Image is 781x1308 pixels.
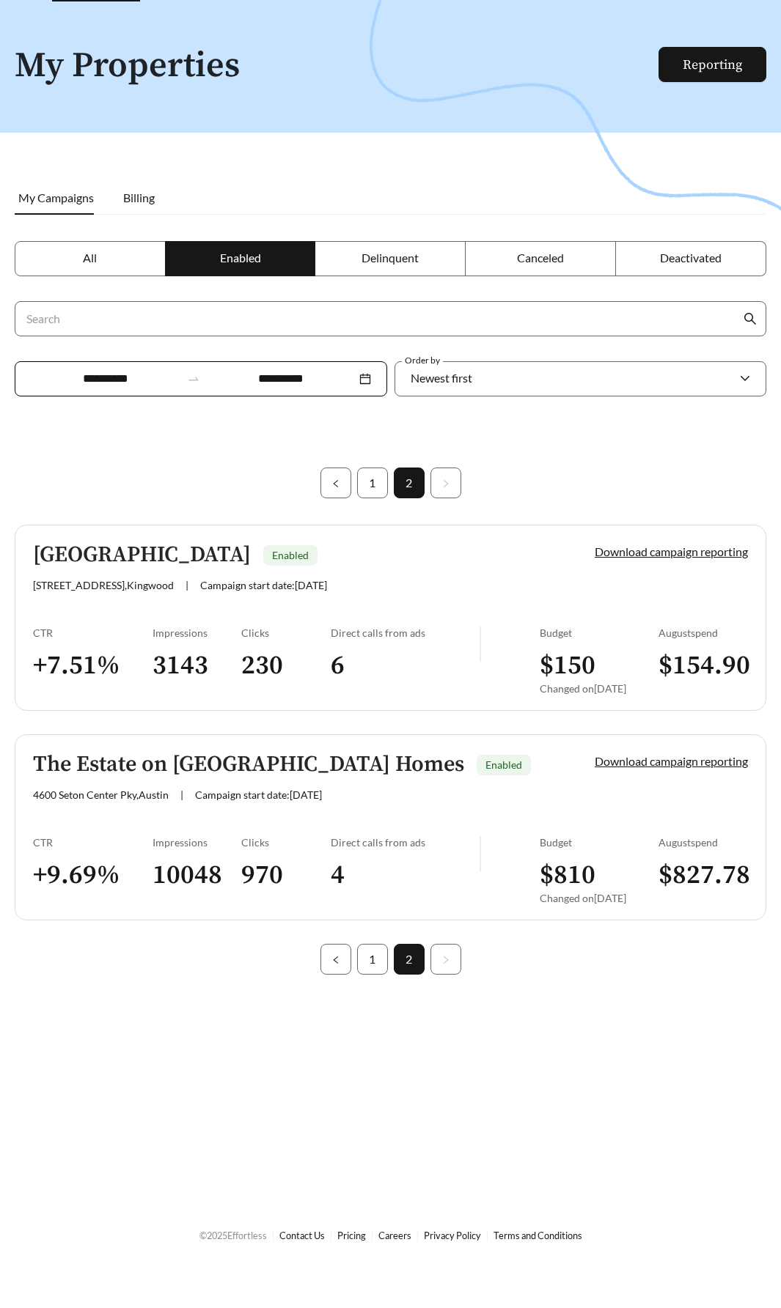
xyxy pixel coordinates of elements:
h3: 10048 [153,859,242,892]
a: 1 [358,945,387,974]
span: Canceled [517,251,564,265]
button: left [320,944,351,975]
a: [GEOGRAPHIC_DATA]Enabled[STREET_ADDRESS],Kingwood|Campaign start date:[DATE]Download campaign rep... [15,525,766,711]
div: Budget [540,627,659,639]
span: My Campaigns [18,191,94,204]
button: Reporting [659,47,766,82]
div: Changed on [DATE] [540,682,659,695]
span: left [331,956,340,964]
a: 2 [395,945,424,974]
h3: $ 810 [540,859,659,892]
li: 1 [357,468,388,498]
h3: + 9.69 % [33,859,153,892]
h5: [GEOGRAPHIC_DATA] [33,543,251,567]
span: | [186,579,188,591]
div: Clicks [241,836,331,849]
div: Clicks [241,627,331,639]
h5: The Estate on [GEOGRAPHIC_DATA] Homes [33,753,464,777]
div: Budget [540,836,659,849]
h3: 6 [331,649,480,682]
img: line [480,627,481,662]
h3: 970 [241,859,331,892]
button: right [430,468,461,498]
li: Previous Page [320,944,351,975]
button: left [320,468,351,498]
span: Billing [123,191,155,204]
div: Impressions [153,836,242,849]
div: Changed on [DATE] [540,892,659,904]
span: Newest first [411,371,472,385]
h3: 230 [241,649,331,682]
div: Direct calls from ads [331,627,480,639]
a: 1 [358,468,387,498]
span: All [83,251,97,265]
span: [STREET_ADDRESS] , Kingwood [33,579,174,591]
h3: $ 827.78 [659,859,748,892]
li: Next Page [430,468,461,498]
img: line [480,836,481,871]
li: Next Page [430,944,461,975]
a: Download campaign reporting [595,754,748,768]
span: swap-right [187,372,200,385]
div: Direct calls from ads [331,836,480,849]
li: Previous Page [320,468,351,498]
div: CTR [33,836,153,849]
button: right [430,944,461,975]
h3: 4 [331,859,480,892]
li: 2 [394,944,425,975]
span: Deactivated [660,251,722,265]
a: Reporting [683,56,742,73]
span: Campaign start date: [DATE] [195,788,322,801]
a: The Estate on [GEOGRAPHIC_DATA] HomesEnabled4600 Seton Center Pky,Austin|Campaign start date:[DAT... [15,734,766,920]
div: CTR [33,627,153,639]
span: to [187,372,200,385]
div: Impressions [153,627,242,639]
span: Enabled [272,549,309,561]
span: search [744,312,757,325]
span: left [331,479,340,488]
span: right [441,479,450,488]
span: Enabled [485,758,522,771]
h3: 3143 [153,649,242,682]
a: 2 [395,468,424,498]
div: August spend [659,836,748,849]
span: Campaign start date: [DATE] [200,579,327,591]
span: Enabled [220,251,261,265]
div: August spend [659,627,748,639]
a: Download campaign reporting [595,544,748,558]
h1: My Properties [15,47,672,86]
span: right [441,956,450,964]
h3: $ 150 [540,649,659,682]
h3: + 7.51 % [33,649,153,682]
span: 4600 Seton Center Pky , Austin [33,788,169,801]
span: | [180,788,183,801]
li: 1 [357,944,388,975]
h3: $ 154.90 [659,649,748,682]
span: Delinquent [362,251,419,265]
